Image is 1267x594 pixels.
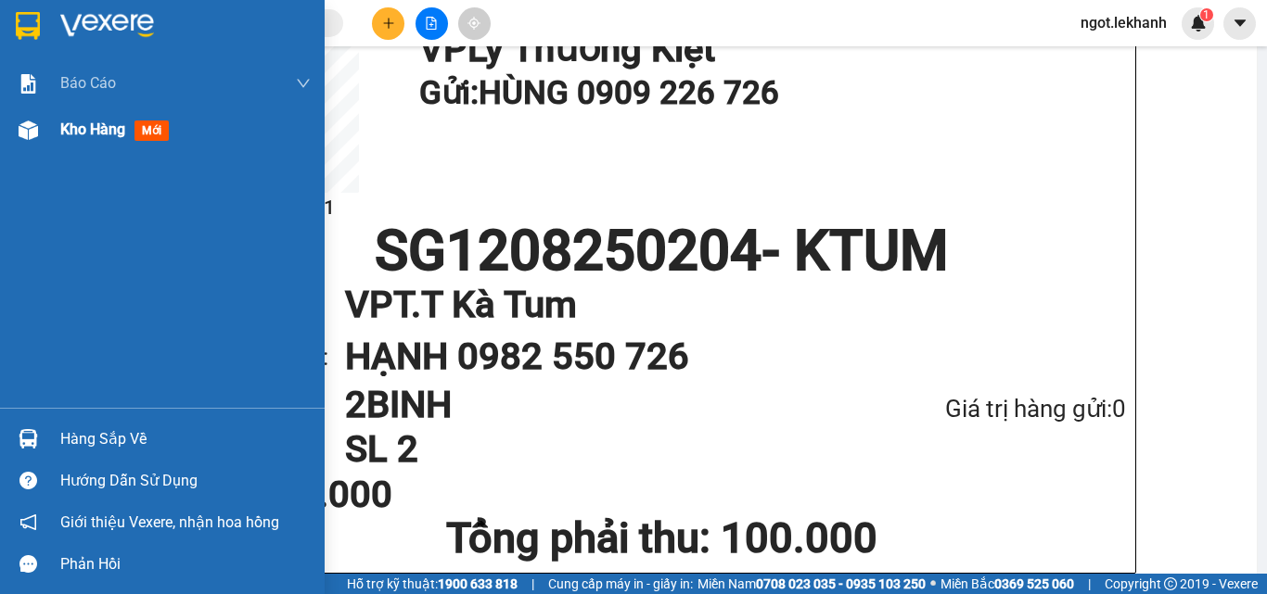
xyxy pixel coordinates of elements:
[19,472,37,489] span: question-circle
[345,427,847,472] h1: SL 2
[1223,7,1256,40] button: caret-down
[16,12,40,40] img: logo-vxr
[60,511,279,534] span: Giới thiệu Vexere, nhận hoa hồng
[1066,11,1182,34] span: ngot.lekhanh
[134,120,169,141] span: mới
[16,82,164,108] div: 0909226726
[345,331,1089,383] h1: HẠNH 0982 550 726
[16,18,45,37] span: Gửi:
[382,17,395,30] span: plus
[458,7,491,40] button: aim
[419,31,1117,68] h1: VP Lý Thường Kiệt
[756,576,926,591] strong: 0708 023 035 - 0935 103 250
[930,580,936,588] span: ⚪️
[531,574,534,594] span: |
[438,576,518,591] strong: 1900 633 818
[177,16,326,38] div: T.T Kà Tum
[177,60,326,86] div: 0982550726
[345,279,1089,331] h1: VP T.T Kà Tum
[60,120,125,138] span: Kho hàng
[1088,574,1091,594] span: |
[19,513,37,531] span: notification
[177,38,326,60] div: HẠNH
[60,550,311,578] div: Phản hồi
[425,17,438,30] span: file-add
[372,7,404,40] button: plus
[60,467,311,495] div: Hướng dẫn sử dụng
[419,68,1117,119] h1: Gửi: HÙNG 0909 226 726
[19,555,37,573] span: message
[19,429,38,449] img: warehouse-icon
[16,16,164,60] div: Lý Thường Kiệt
[60,425,311,453] div: Hàng sắp về
[1203,8,1209,21] span: 1
[197,476,504,513] div: CC 100.000
[1200,8,1213,21] sup: 1
[1164,577,1177,590] span: copyright
[296,76,311,91] span: down
[16,60,164,82] div: HÙNG
[994,576,1074,591] strong: 0369 525 060
[1190,15,1207,32] img: icon-new-feature
[60,71,116,95] span: Báo cáo
[847,390,1126,428] div: Giá trị hàng gửi: 0
[548,574,693,594] span: Cung cấp máy in - giấy in:
[467,17,480,30] span: aim
[197,513,1126,563] h1: Tổng phải thu: 100.000
[19,120,38,140] img: warehouse-icon
[177,18,222,37] span: Nhận:
[174,124,200,144] span: CC :
[416,7,448,40] button: file-add
[941,574,1074,594] span: Miền Bắc
[19,74,38,94] img: solution-icon
[1232,15,1248,32] span: caret-down
[347,574,518,594] span: Hỗ trợ kỹ thuật:
[697,574,926,594] span: Miền Nam
[174,120,328,145] div: 100.000
[345,383,847,427] h1: 2BINH
[197,223,1126,279] h1: SG1208250204 - KTUM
